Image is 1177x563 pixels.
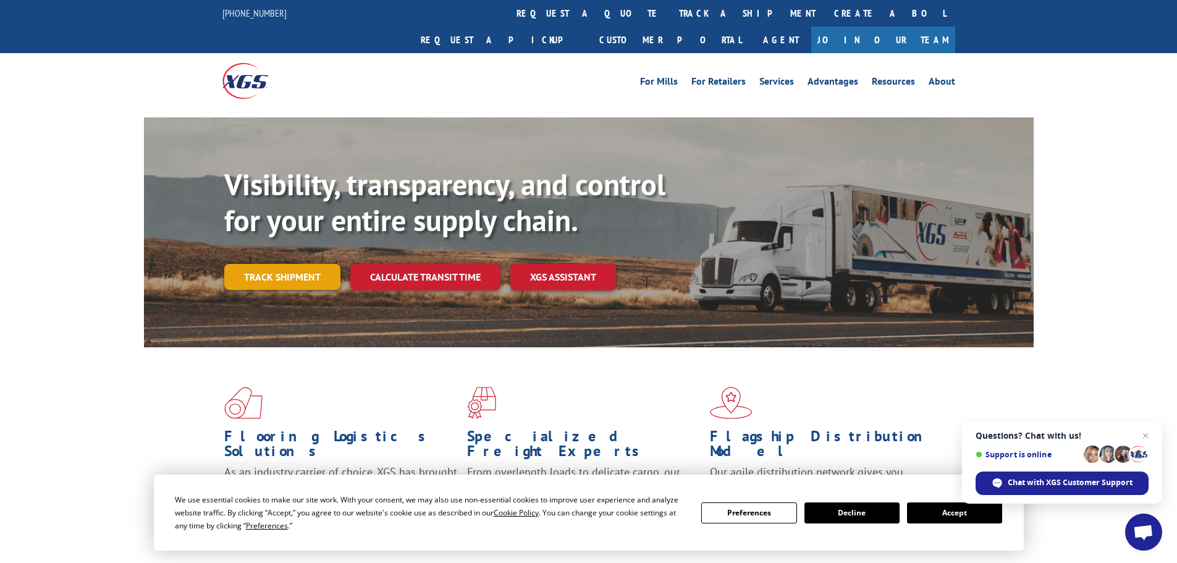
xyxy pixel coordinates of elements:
button: Preferences [701,502,796,523]
span: Preferences [246,520,288,531]
img: xgs-icon-flagship-distribution-model-red [710,387,753,419]
span: Questions? Chat with us! [976,431,1149,441]
div: Open chat [1125,514,1162,551]
button: Decline [804,502,900,523]
img: xgs-icon-focused-on-flooring-red [467,387,496,419]
a: XGS ASSISTANT [510,264,616,290]
a: Agent [751,27,811,53]
b: Visibility, transparency, and control for your entire supply chain. [224,165,665,239]
a: For Retailers [691,77,746,90]
span: Cookie Policy [494,507,539,518]
a: Services [759,77,794,90]
span: As an industry carrier of choice, XGS has brought innovation and dedication to flooring logistics... [224,465,457,509]
span: Chat with XGS Customer Support [1008,477,1133,488]
a: Customer Portal [590,27,751,53]
div: Chat with XGS Customer Support [976,472,1149,495]
a: Calculate transit time [350,264,500,290]
div: Cookie Consent Prompt [154,475,1024,551]
span: Support is online [976,450,1079,459]
button: Accept [907,502,1002,523]
a: Request a pickup [411,27,590,53]
span: Our agile distribution network gives you nationwide inventory management on demand. [710,465,937,494]
h1: Flagship Distribution Model [710,429,943,465]
h1: Flooring Logistics Solutions [224,429,458,465]
h1: Specialized Freight Experts [467,429,701,465]
a: Resources [872,77,915,90]
a: Advantages [808,77,858,90]
a: About [929,77,955,90]
div: We use essential cookies to make our site work. With your consent, we may also use non-essential ... [175,493,686,532]
span: Close chat [1138,428,1153,443]
a: For Mills [640,77,678,90]
img: xgs-icon-total-supply-chain-intelligence-red [224,387,263,419]
a: Track shipment [224,264,340,290]
p: From overlength loads to delicate cargo, our experienced staff knows the best way to move your fr... [467,465,701,520]
a: [PHONE_NUMBER] [222,7,287,19]
a: Join Our Team [811,27,955,53]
